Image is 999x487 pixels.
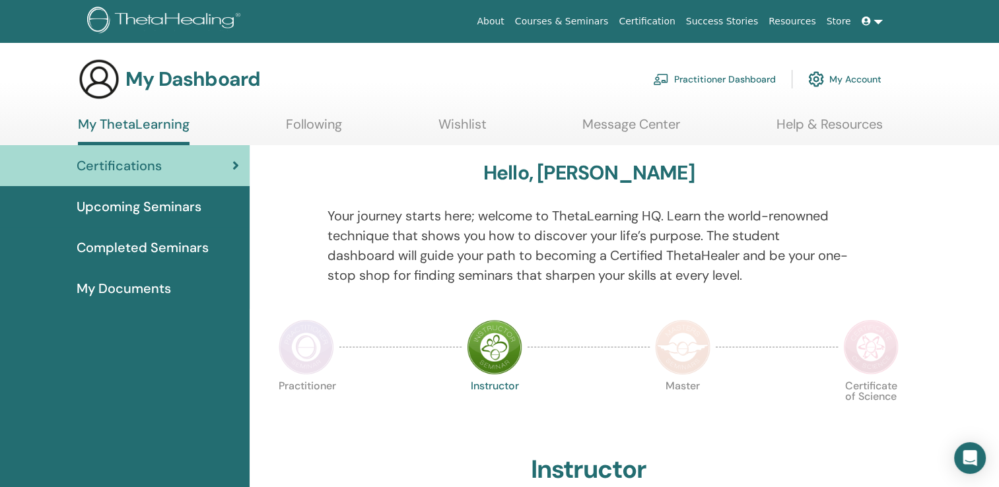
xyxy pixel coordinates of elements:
[438,116,487,142] a: Wishlist
[843,319,899,375] img: Certificate of Science
[655,319,710,375] img: Master
[77,278,171,298] span: My Documents
[655,381,710,436] p: Master
[279,381,334,436] p: Practitioner
[808,68,824,90] img: cog.svg
[582,116,680,142] a: Message Center
[510,9,614,34] a: Courses & Seminars
[77,238,209,257] span: Completed Seminars
[471,9,509,34] a: About
[78,58,120,100] img: generic-user-icon.jpg
[763,9,821,34] a: Resources
[286,116,342,142] a: Following
[483,161,695,185] h3: Hello, [PERSON_NAME]
[821,9,856,34] a: Store
[125,67,260,91] h3: My Dashboard
[467,319,522,375] img: Instructor
[467,381,522,436] p: Instructor
[77,197,201,216] span: Upcoming Seminars
[653,73,669,85] img: chalkboard-teacher.svg
[843,381,899,436] p: Certificate of Science
[77,156,162,176] span: Certifications
[954,442,986,474] div: Open Intercom Messenger
[279,319,334,375] img: Practitioner
[808,65,881,94] a: My Account
[681,9,763,34] a: Success Stories
[327,206,850,285] p: Your journey starts here; welcome to ThetaLearning HQ. Learn the world-renowned technique that sh...
[613,9,680,34] a: Certification
[78,116,189,145] a: My ThetaLearning
[776,116,883,142] a: Help & Resources
[87,7,245,36] img: logo.png
[531,455,646,485] h2: Instructor
[653,65,776,94] a: Practitioner Dashboard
